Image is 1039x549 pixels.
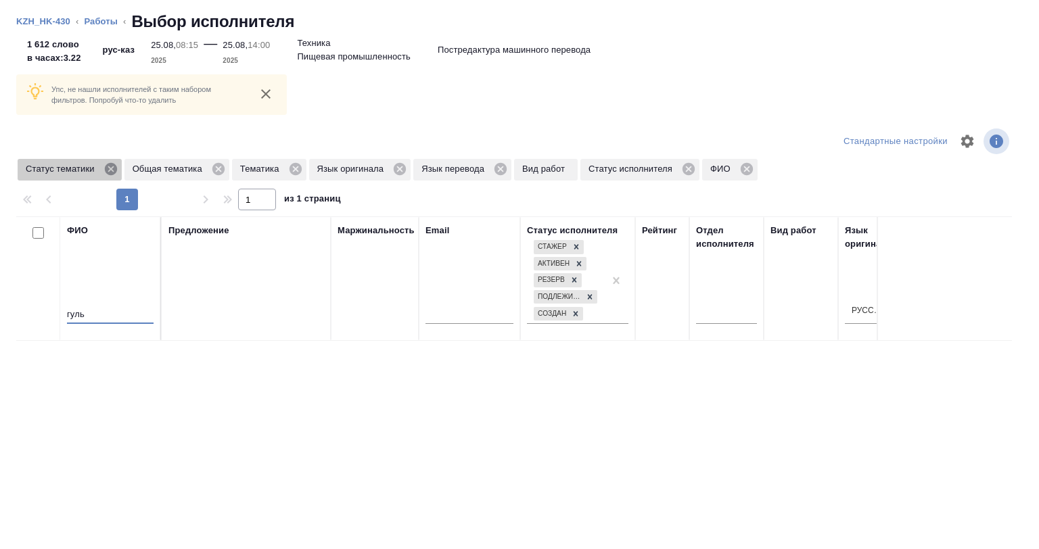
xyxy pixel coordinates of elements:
div: Статус исполнителя [527,224,618,237]
div: Стажер, Активен, Резерв, Подлежит внедрению, Создан [532,256,588,272]
div: Стажер, Активен, Резерв, Подлежит внедрению, Создан [532,272,583,289]
nav: breadcrumb [16,11,1023,32]
li: ‹ [76,15,78,28]
div: Тематика [232,159,306,181]
div: Email [425,224,449,237]
p: 1 612 слово [27,38,81,51]
div: Рейтинг [642,224,677,237]
div: — [204,32,217,68]
div: Стажер [534,240,569,254]
div: Статус исполнителя [580,159,699,181]
p: Упс, не нашли исполнителей с таким набором фильтров. Попробуй что-то удалить [51,84,245,105]
p: Язык оригинала [317,162,389,176]
div: Подлежит внедрению [534,290,582,304]
div: Русский [852,305,883,316]
p: Постредактура машинного перевода [438,43,591,57]
p: Тематика [240,162,284,176]
div: Язык оригинала [845,224,906,251]
p: 08:15 [176,40,198,50]
li: ‹ [123,15,126,28]
div: Язык перевода [413,159,511,181]
a: KZH_HK-430 [16,16,70,26]
div: Создан [534,307,568,321]
p: Статус тематики [26,162,99,176]
div: Активен [534,257,572,271]
div: Предложение [168,224,229,237]
p: 14:00 [248,40,270,50]
div: split button [840,131,951,152]
p: Язык перевода [421,162,489,176]
a: Работы [84,16,118,26]
p: 25.08, [151,40,176,50]
p: 25.08, [223,40,248,50]
button: close [256,84,276,104]
p: Техника [297,37,330,50]
p: Общая тематика [133,162,207,176]
span: Посмотреть информацию [984,128,1012,154]
div: Общая тематика [124,159,229,181]
div: Стажер, Активен, Резерв, Подлежит внедрению, Создан [532,289,599,306]
div: Резерв [534,273,567,287]
div: ФИО [67,224,88,237]
p: Статус исполнителя [588,162,677,176]
div: Статус тематики [18,159,122,181]
div: Стажер, Активен, Резерв, Подлежит внедрению, Создан [532,306,584,323]
div: Язык оригинала [309,159,411,181]
div: ФИО [702,159,758,181]
div: Отдел исполнителя [696,224,757,251]
p: Вид работ [522,162,570,176]
p: ФИО [710,162,735,176]
div: Маржинальность [338,224,415,237]
span: Настроить таблицу [951,125,984,158]
div: Стажер, Активен, Резерв, Подлежит внедрению, Создан [532,239,585,256]
span: из 1 страниц [284,191,341,210]
h2: Выбор исполнителя [131,11,294,32]
div: Вид работ [770,224,816,237]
